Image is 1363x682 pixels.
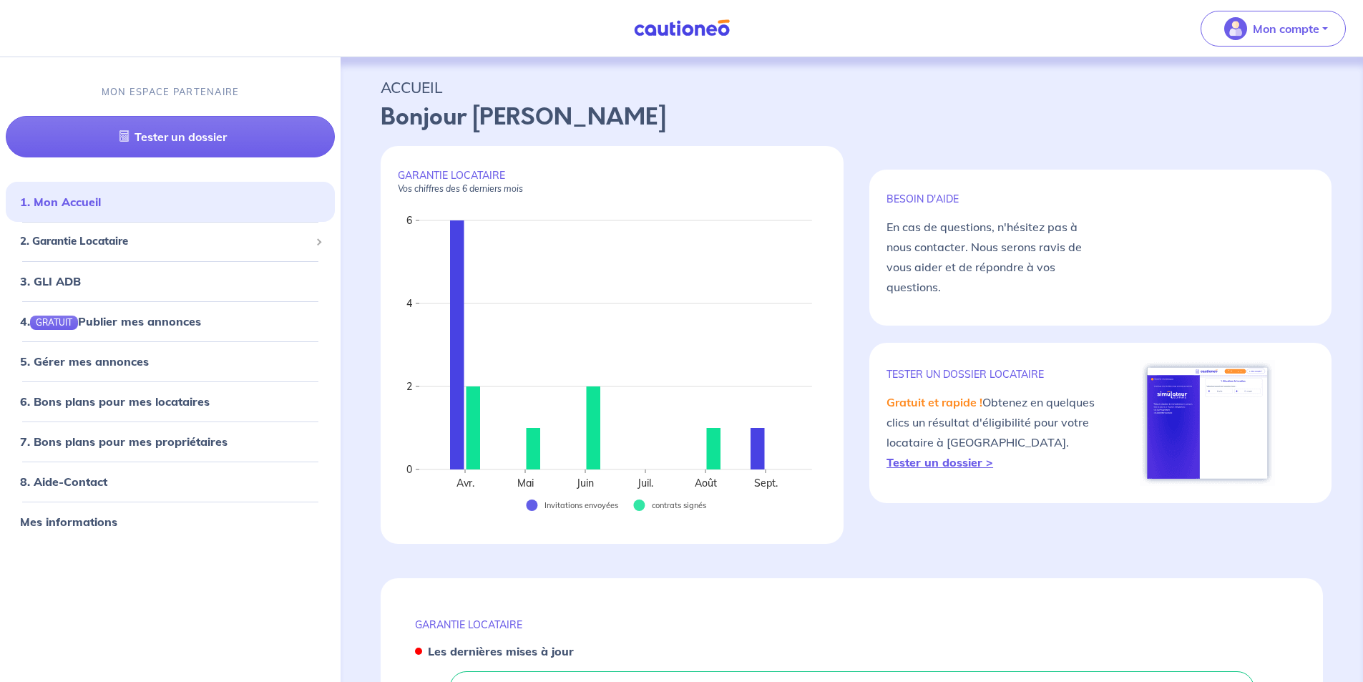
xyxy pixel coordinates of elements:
[6,427,335,456] div: 7. Bons plans pour mes propriétaires
[381,74,1323,100] p: ACCUEIL
[20,434,228,449] a: 7. Bons plans pour mes propriétaires
[102,85,240,99] p: MON ESPACE PARTENAIRE
[20,314,201,328] a: 4.GRATUITPublier mes annonces
[406,380,412,393] text: 2
[517,477,534,489] text: Mai
[628,19,736,37] img: Cautioneo
[886,217,1100,297] p: En cas de questions, n'hésitez pas à nous contacter. Nous serons ravis de vous aider et de répond...
[406,297,412,310] text: 4
[1201,11,1346,47] button: illu_account_valid_menu.svgMon compte
[406,463,412,476] text: 0
[886,455,993,469] a: Tester un dossier >
[1140,360,1275,486] img: simulateur.png
[381,100,1323,135] p: Bonjour [PERSON_NAME]
[20,515,117,529] a: Mes informations
[20,394,210,409] a: 6. Bons plans pour mes locataires
[886,368,1100,381] p: TESTER un dossier locataire
[6,187,335,216] div: 1. Mon Accueil
[456,477,474,489] text: Avr.
[576,477,594,489] text: Juin
[428,644,574,658] strong: Les dernières mises à jour
[20,195,101,209] a: 1. Mon Accueil
[406,214,412,227] text: 6
[6,347,335,376] div: 5. Gérer mes annonces
[886,392,1100,472] p: Obtenez en quelques clics un résultat d'éligibilité pour votre locataire à [GEOGRAPHIC_DATA].
[6,267,335,296] div: 3. GLI ADB
[6,507,335,536] div: Mes informations
[20,274,81,288] a: 3. GLI ADB
[637,477,653,489] text: Juil.
[886,193,1100,205] p: BESOIN D'AIDE
[20,354,149,369] a: 5. Gérer mes annonces
[20,233,310,250] span: 2. Garantie Locataire
[1253,20,1319,37] p: Mon compte
[20,474,107,489] a: 8. Aide-Contact
[415,618,1289,631] p: GARANTIE LOCATAIRE
[6,387,335,416] div: 6. Bons plans pour mes locataires
[886,395,982,409] em: Gratuit et rapide !
[6,307,335,336] div: 4.GRATUITPublier mes annonces
[6,116,335,157] a: Tester un dossier
[6,467,335,496] div: 8. Aide-Contact
[695,477,717,489] text: Août
[398,169,826,195] p: GARANTIE LOCATAIRE
[1224,17,1247,40] img: illu_account_valid_menu.svg
[754,477,778,489] text: Sept.
[6,228,335,255] div: 2. Garantie Locataire
[398,183,523,194] em: Vos chiffres des 6 derniers mois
